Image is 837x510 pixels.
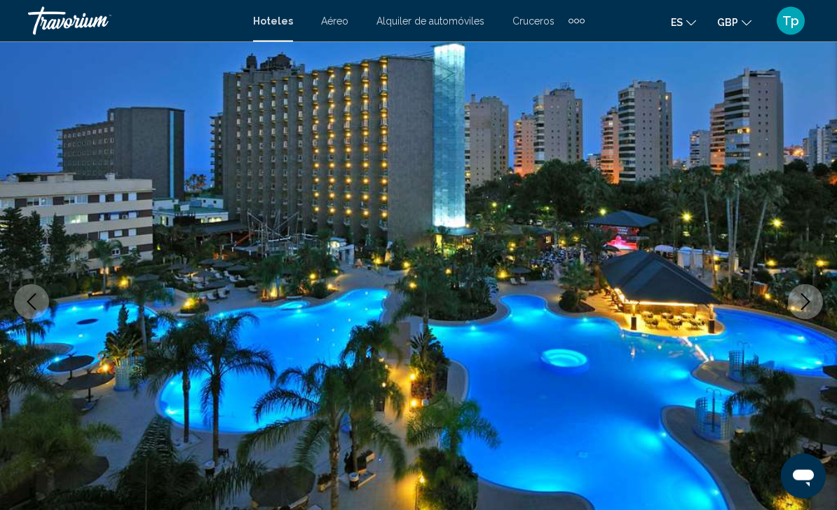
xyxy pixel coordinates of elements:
[717,17,738,28] span: GBP
[773,6,809,36] button: User Menu
[253,15,293,27] a: Hoteles
[717,12,751,32] button: Change currency
[788,285,823,320] button: Next image
[781,454,826,499] iframe: Button to launch messaging window
[28,7,239,35] a: Travorium
[512,15,554,27] a: Cruceros
[321,15,348,27] a: Aéreo
[671,12,696,32] button: Change language
[569,10,585,32] button: Extra navigation items
[782,14,799,28] span: Tp
[14,285,49,320] button: Previous image
[671,17,683,28] span: es
[376,15,484,27] a: Alquiler de automóviles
